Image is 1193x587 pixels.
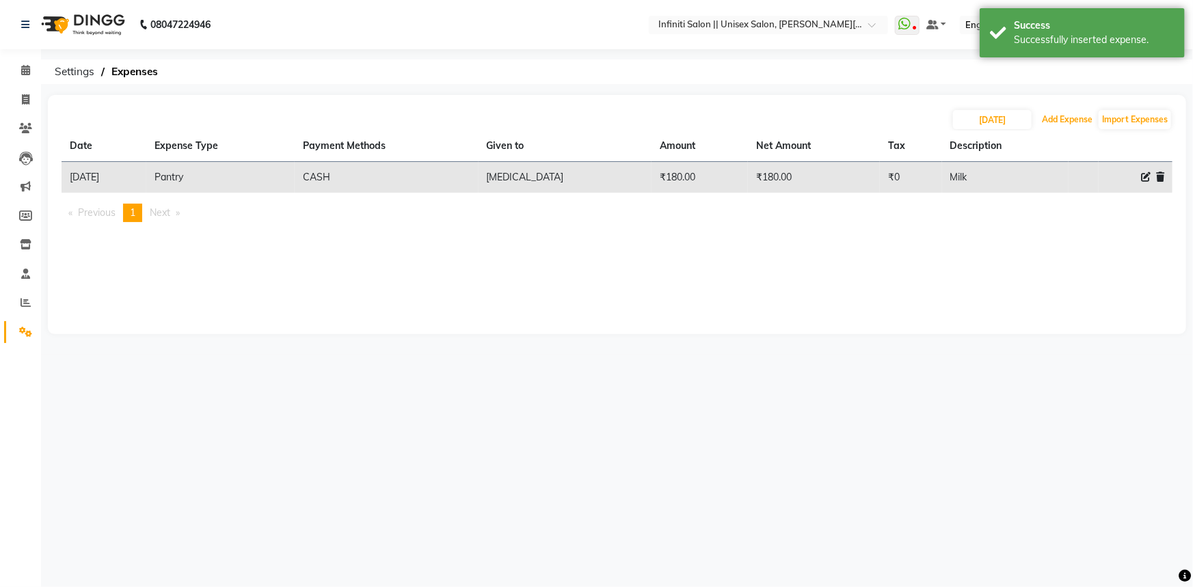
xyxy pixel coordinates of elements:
th: Date [62,131,146,162]
span: Next [150,206,170,219]
th: Given to [479,131,652,162]
span: Expenses [105,59,165,84]
td: ₹180.00 [652,162,748,193]
th: Amount [652,131,748,162]
td: [DATE] [62,162,146,193]
input: PLACEHOLDER.DATE [953,110,1032,129]
b: 08047224946 [150,5,211,44]
span: Settings [48,59,101,84]
th: Payment Methods [295,131,479,162]
th: Tax [880,131,942,162]
button: Add Expense [1038,110,1096,129]
div: Success [1014,18,1175,33]
th: Expense Type [146,131,295,162]
img: logo [35,5,129,44]
td: Pantry [146,162,295,193]
td: [MEDICAL_DATA] [479,162,652,193]
th: Description [942,131,1069,162]
nav: Pagination [62,204,1172,222]
td: Milk [942,162,1069,193]
span: Previous [78,206,116,219]
div: Successfully inserted expense. [1014,33,1175,47]
th: Net Amount [748,131,880,162]
span: 1 [130,206,135,219]
td: ₹0 [880,162,942,193]
button: Import Expenses [1099,110,1171,129]
td: ₹180.00 [748,162,880,193]
td: CASH [295,162,479,193]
